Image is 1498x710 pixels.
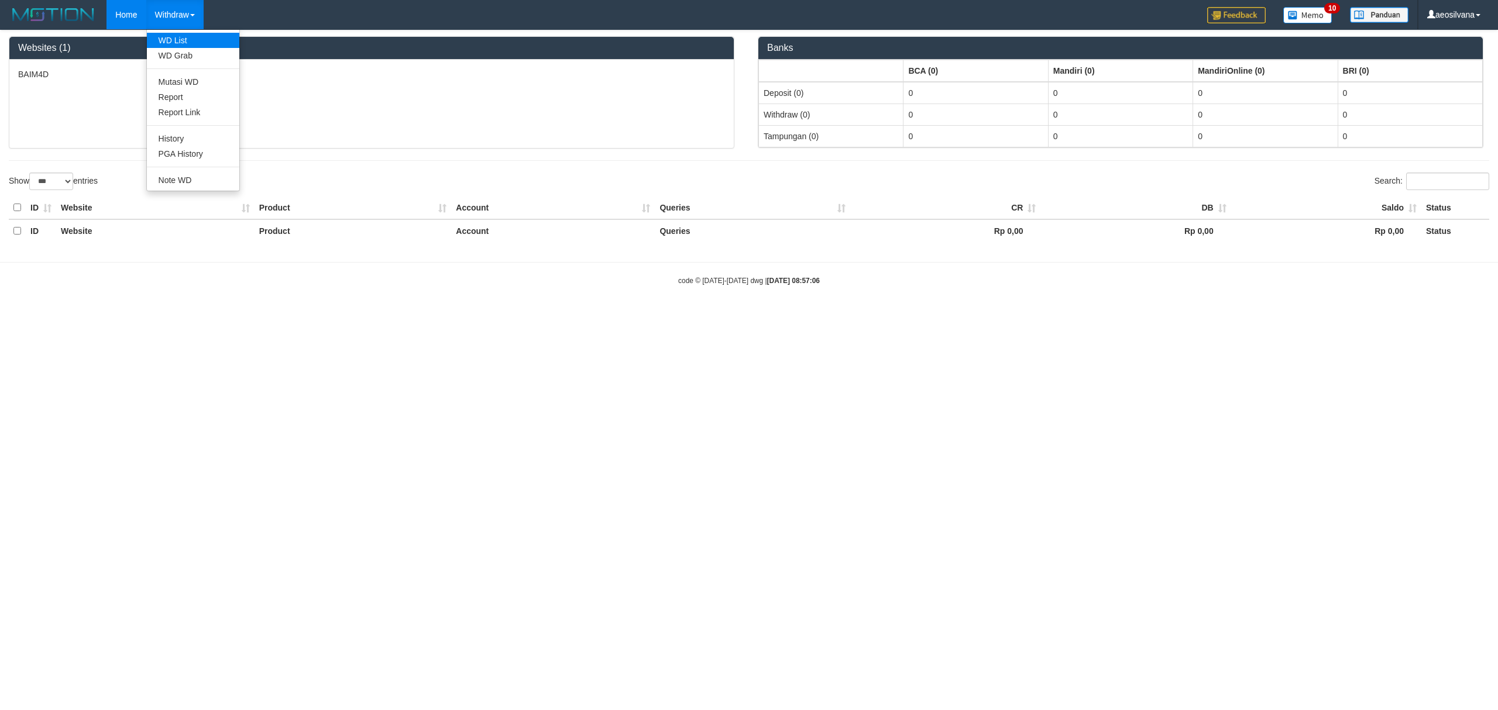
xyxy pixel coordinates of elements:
[1193,82,1338,104] td: 0
[1338,104,1482,125] td: 0
[655,219,850,242] th: Queries
[1040,197,1231,219] th: DB
[1375,173,1489,190] label: Search:
[451,197,655,219] th: Account
[147,48,239,63] a: WD Grab
[147,74,239,89] a: Mutasi WD
[1338,82,1482,104] td: 0
[26,219,56,242] th: ID
[1231,219,1421,242] th: Rp 0,00
[1048,82,1193,104] td: 0
[255,219,452,242] th: Product
[56,219,255,242] th: Website
[255,197,452,219] th: Product
[451,219,655,242] th: Account
[1338,60,1482,82] th: Group: activate to sort column ascending
[1421,197,1489,219] th: Status
[850,219,1040,242] th: Rp 0,00
[1350,7,1408,23] img: panduan.png
[1193,125,1338,147] td: 0
[26,197,56,219] th: ID
[1193,60,1338,82] th: Group: activate to sort column ascending
[655,197,850,219] th: Queries
[147,131,239,146] a: History
[9,6,98,23] img: MOTION_logo.png
[1231,197,1421,219] th: Saldo
[903,60,1048,82] th: Group: activate to sort column ascending
[147,146,239,161] a: PGA History
[1406,173,1489,190] input: Search:
[759,125,903,147] td: Tampungan (0)
[1421,219,1489,242] th: Status
[759,82,903,104] td: Deposit (0)
[1324,3,1340,13] span: 10
[903,104,1048,125] td: 0
[903,82,1048,104] td: 0
[850,197,1040,219] th: CR
[18,68,725,80] p: BAIM4D
[1338,125,1482,147] td: 0
[1048,125,1193,147] td: 0
[759,104,903,125] td: Withdraw (0)
[147,173,239,188] a: Note WD
[903,125,1048,147] td: 0
[147,89,239,105] a: Report
[147,33,239,48] a: WD List
[18,43,725,53] h3: Websites (1)
[9,173,98,190] label: Show entries
[56,197,255,219] th: Website
[147,105,239,120] a: Report Link
[1193,104,1338,125] td: 0
[1283,7,1332,23] img: Button%20Memo.svg
[678,277,820,285] small: code © [DATE]-[DATE] dwg |
[1207,7,1266,23] img: Feedback.jpg
[1048,104,1193,125] td: 0
[767,277,820,285] strong: [DATE] 08:57:06
[759,60,903,82] th: Group: activate to sort column ascending
[1048,60,1193,82] th: Group: activate to sort column ascending
[767,43,1474,53] h3: Banks
[29,173,73,190] select: Showentries
[1040,219,1231,242] th: Rp 0,00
